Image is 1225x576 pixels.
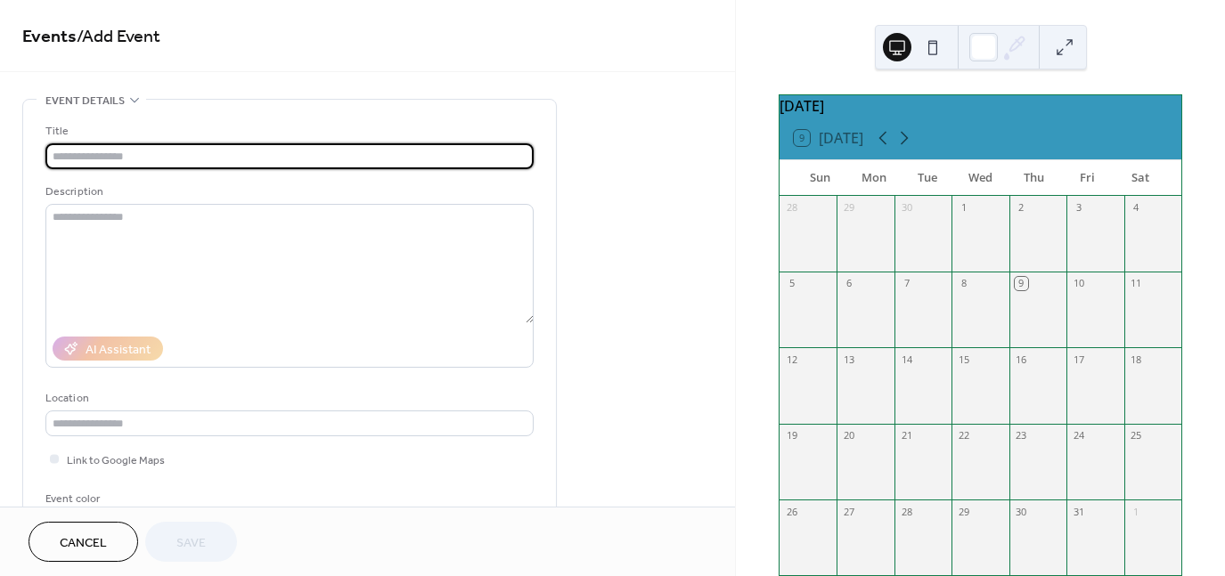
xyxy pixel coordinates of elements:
[1015,429,1028,442] div: 23
[1072,277,1085,290] div: 10
[957,429,970,442] div: 22
[45,490,179,508] div: Event color
[1015,201,1028,215] div: 2
[1130,429,1143,442] div: 25
[1015,353,1028,366] div: 16
[957,353,970,366] div: 15
[1015,277,1028,290] div: 9
[900,353,913,366] div: 14
[785,505,798,518] div: 26
[77,20,160,54] span: / Add Event
[1072,201,1085,215] div: 3
[45,92,125,110] span: Event details
[957,505,970,518] div: 29
[1072,429,1085,442] div: 24
[22,20,77,54] a: Events
[1007,160,1060,196] div: Thu
[785,429,798,442] div: 19
[780,95,1181,117] div: [DATE]
[957,277,970,290] div: 8
[1060,160,1114,196] div: Fri
[954,160,1008,196] div: Wed
[842,505,855,518] div: 27
[1130,201,1143,215] div: 4
[29,522,138,562] button: Cancel
[1114,160,1167,196] div: Sat
[45,389,530,408] div: Location
[1072,505,1085,518] div: 31
[842,353,855,366] div: 13
[957,201,970,215] div: 1
[60,534,107,553] span: Cancel
[1015,505,1028,518] div: 30
[1072,353,1085,366] div: 17
[847,160,901,196] div: Mon
[900,201,913,215] div: 30
[900,277,913,290] div: 7
[785,201,798,215] div: 28
[1130,505,1143,518] div: 1
[842,277,855,290] div: 6
[901,160,954,196] div: Tue
[785,353,798,366] div: 12
[45,183,530,201] div: Description
[794,160,847,196] div: Sun
[1130,353,1143,366] div: 18
[45,122,530,141] div: Title
[900,429,913,442] div: 21
[67,451,165,470] span: Link to Google Maps
[785,277,798,290] div: 5
[842,429,855,442] div: 20
[900,505,913,518] div: 28
[1130,277,1143,290] div: 11
[842,201,855,215] div: 29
